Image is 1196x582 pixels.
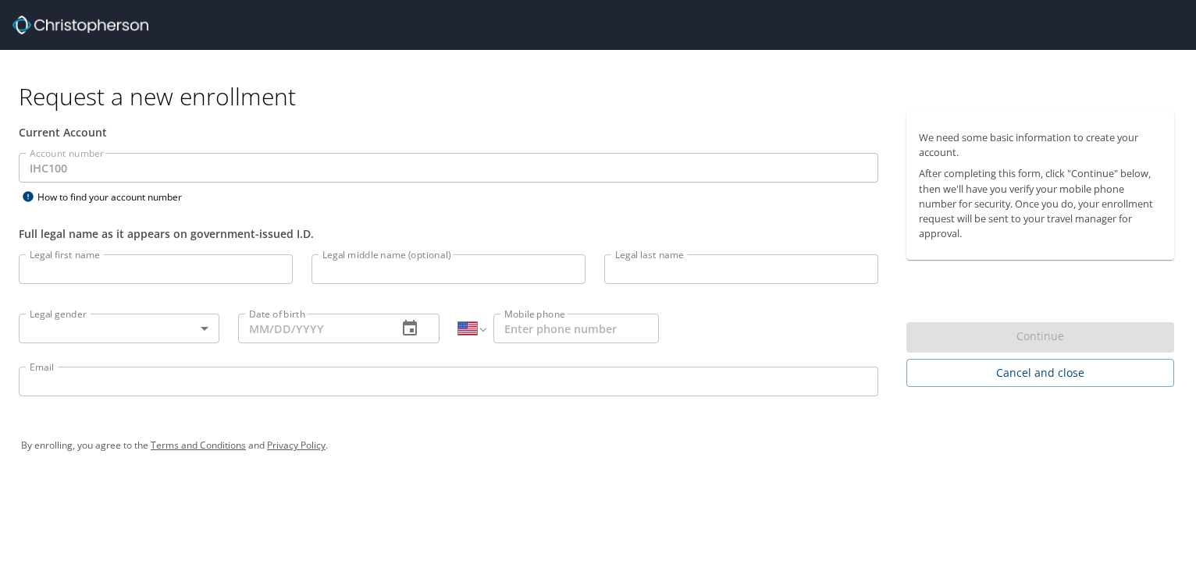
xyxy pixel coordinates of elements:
div: Full legal name as it appears on government-issued I.D. [19,225,878,242]
span: Cancel and close [919,364,1162,383]
p: We need some basic information to create your account. [919,130,1162,160]
div: By enrolling, you agree to the and . [21,426,1175,465]
div: ​ [19,314,219,343]
button: Cancel and close [906,359,1174,388]
input: Enter phone number [493,314,658,343]
p: After completing this form, click "Continue" below, then we'll have you verify your mobile phone ... [919,166,1162,241]
a: Terms and Conditions [151,438,246,452]
a: Privacy Policy [267,438,326,452]
h1: Request a new enrollment [19,81,1187,112]
input: MM/DD/YYYY [238,314,384,343]
div: How to find your account number [19,187,214,207]
div: Current Account [19,124,878,140]
img: cbt logo [12,16,148,34]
